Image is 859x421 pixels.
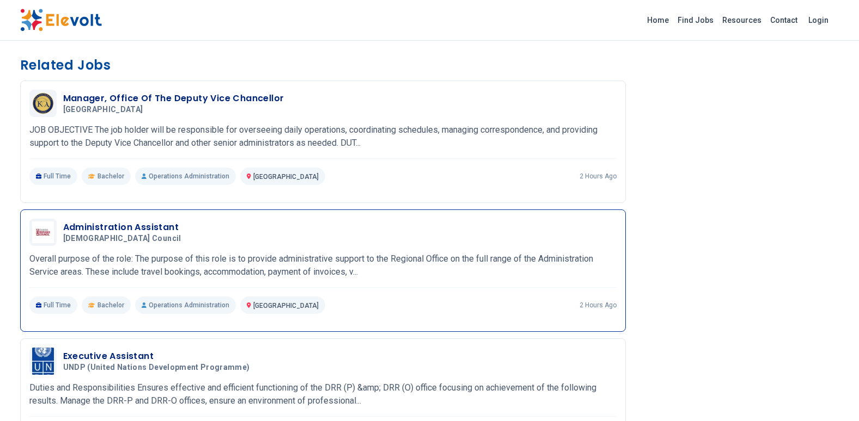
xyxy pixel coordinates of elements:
span: Bachelor [98,301,124,309]
a: Login [802,9,835,31]
span: Bachelor [98,172,124,181]
a: Contact [766,11,802,29]
a: Danish Refugee CouncilAdministration Assistant[DEMOGRAPHIC_DATA] CouncilOverall purpose of the ro... [29,219,617,314]
img: KCA University [32,92,54,114]
h3: Administration Assistant [63,221,186,234]
span: [GEOGRAPHIC_DATA] [253,173,319,181]
p: Overall purpose of the role: The purpose of this role is to provide administrative support to the... [29,252,617,278]
img: Elevolt [20,9,102,32]
span: UNDP (United Nations Development Programme) [63,363,250,373]
p: 2 hours ago [580,172,617,181]
img: UNDP (United Nations Development Programme) [32,339,54,383]
h3: Related Jobs [20,57,626,74]
a: KCA UniversityManager, Office Of The Deputy Vice Chancellor[GEOGRAPHIC_DATA]JOB OBJECTIVE The job... [29,90,617,185]
p: 2 hours ago [580,301,617,309]
span: [GEOGRAPHIC_DATA] [63,105,143,115]
span: [GEOGRAPHIC_DATA] [253,302,319,309]
p: Full Time [29,168,78,185]
p: Operations Administration [135,168,236,185]
p: JOB OBJECTIVE The job holder will be responsible for overseeing daily operations, coordinating sc... [29,123,617,150]
a: Resources [718,11,766,29]
a: Home [643,11,673,29]
p: Full Time [29,296,78,314]
h3: Executive Assistant [63,350,254,363]
p: Duties and Responsibilities Ensures effective and efficient functioning of the DRR (P) &amp; DRR ... [29,381,617,407]
h3: Manager, Office Of The Deputy Vice Chancellor [63,92,284,105]
iframe: Chat Widget [805,369,859,421]
a: Find Jobs [673,11,718,29]
img: Danish Refugee Council [32,221,54,243]
p: Operations Administration [135,296,236,314]
span: [DEMOGRAPHIC_DATA] Council [63,234,181,244]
